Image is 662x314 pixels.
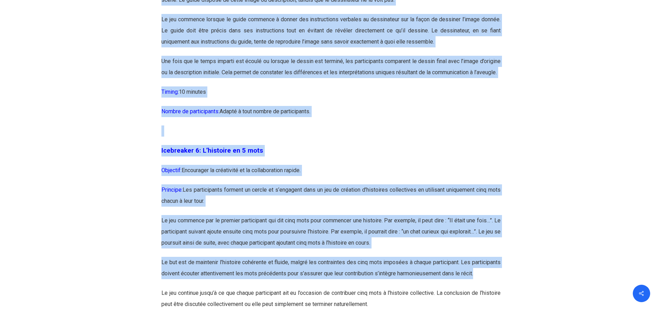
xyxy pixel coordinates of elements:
[161,215,501,257] p: Le jeu commence par le premier participant qui dit cinq mots pour commencer une histoire. Par exe...
[161,14,501,56] p: Le jeu commence lorsque le guide commence à donner des instructions verbales au dessinateur sur l...
[161,89,179,95] span: Timing:
[161,167,182,174] span: Objectif:
[161,147,263,154] span: Icebreaker 6: L’histoire en 5 mots
[161,56,501,86] p: Une fois que le temps imparti est écoulé ou lorsque le dessin est terminé, les participants compa...
[161,108,220,115] span: Nombre de participants:
[161,165,501,184] p: Encourager la créativité et la collaboration rapide.
[161,184,501,215] p: Les participants forment un cercle et s’engagent dans un jeu de création d’histoires collectives ...
[161,186,183,193] span: Principe:
[161,86,501,106] p: 10 minutes
[161,257,501,288] p: Le but est de maintenir l’histoire cohérente et fluide, malgré les contraintes des cinq mots impo...
[161,106,501,125] p: Adapté à tout nombre de participants.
